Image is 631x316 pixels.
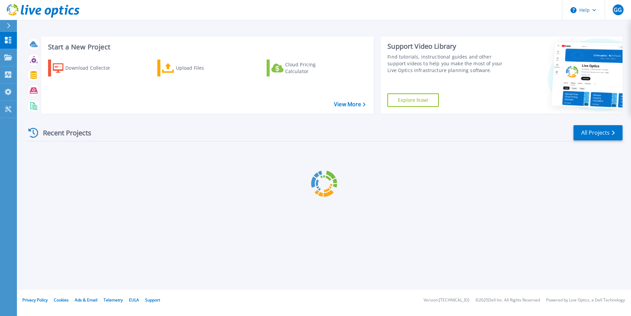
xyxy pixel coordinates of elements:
div: Cloud Pricing Calculator [285,61,339,75]
a: Explore Now! [387,93,439,107]
a: View More [334,101,365,108]
li: Version: [TECHNICAL_ID] [424,298,469,302]
a: Privacy Policy [22,297,48,303]
a: Support [145,297,160,303]
a: Ads & Email [75,297,97,303]
li: Powered by Live Optics, a Dell Technology [546,298,625,302]
h3: Start a New Project [48,43,365,51]
a: Cloud Pricing Calculator [267,60,342,76]
span: GG [614,7,622,13]
a: Download Collector [48,60,123,76]
div: Download Collector [65,61,119,75]
div: Find tutorials, instructional guides and other support videos to help you make the most of your L... [387,53,511,74]
li: © 2025 Dell Inc. All Rights Reserved [475,298,540,302]
a: Cookies [54,297,69,303]
div: Recent Projects [26,125,100,141]
div: Support Video Library [387,42,511,51]
a: EULA [129,297,139,303]
a: All Projects [573,125,623,140]
div: Upload Files [176,61,230,75]
a: Upload Files [157,60,233,76]
a: Telemetry [104,297,123,303]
